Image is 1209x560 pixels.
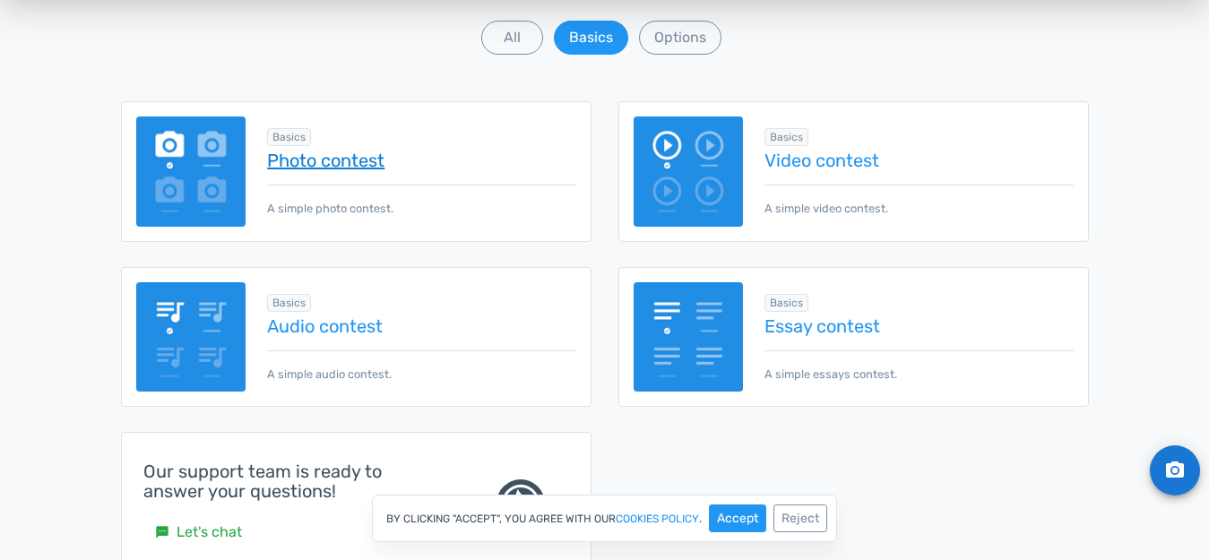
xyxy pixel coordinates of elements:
button: Options [639,21,721,55]
button: All [481,21,543,55]
span: Browse all in Basics [267,294,311,312]
img: essay-contest.png.webp [634,282,744,392]
p: A simple photo contest. [267,185,575,217]
label: Name [208,349,1002,377]
span: Browse all in Basics [764,294,808,312]
p: A simple essays contest. [764,350,1073,383]
div: By clicking "Accept", you agree with our . [372,495,837,542]
img: audio-poll.png.webp [136,282,246,392]
a: Essay contest [764,316,1073,336]
span: support_agent [488,471,553,536]
a: Submissions [604,37,1016,89]
label: Video link [224,252,986,280]
button: Accept [709,504,766,532]
input: Youtube [224,280,986,318]
a: Participate [194,36,605,89]
h4: Our support team is ready to answer your questions! [143,461,445,501]
span: Browse all in Basics [764,128,808,146]
a: Photo contest [267,151,575,170]
img: image-poll.png.webp [136,116,246,227]
button: Reject [773,504,827,532]
img: video-poll.png.webp [634,116,744,227]
a: Audio contest [267,316,575,336]
button: Basics [554,21,628,55]
p: A simple audio contest. [267,350,575,383]
a: cookies policy [616,513,699,524]
span: Browse all in Basics [267,128,311,146]
p: A simple video contest. [764,185,1073,217]
a: Video contest [764,151,1073,170]
button: Submit [208,444,1002,488]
